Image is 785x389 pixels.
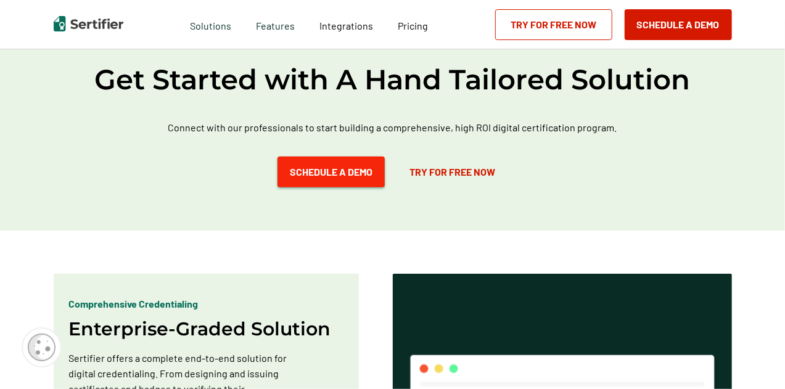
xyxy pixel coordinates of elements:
[723,330,785,389] iframe: Chat Widget
[398,17,428,32] a: Pricing
[28,334,55,361] img: Cookie Popup Icon
[319,20,373,31] span: Integrations
[69,296,199,311] p: Comprehensive Credentialing
[256,17,295,32] span: Features
[23,62,763,97] h2: Get Started with A Hand Tailored Solution
[134,120,652,135] p: Connect with our professionals to start building a comprehensive, high ROI digital certification ...
[69,317,331,340] h2: Enterprise-Graded Solution
[54,16,123,31] img: Sertifier | Digital Credentialing Platform
[625,9,732,40] button: Schedule a Demo
[397,157,508,187] a: Try for Free Now
[398,20,428,31] span: Pricing
[277,157,385,187] button: Schedule a Demo
[319,17,373,32] a: Integrations
[190,17,231,32] span: Solutions
[495,9,612,40] a: Try for Free Now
